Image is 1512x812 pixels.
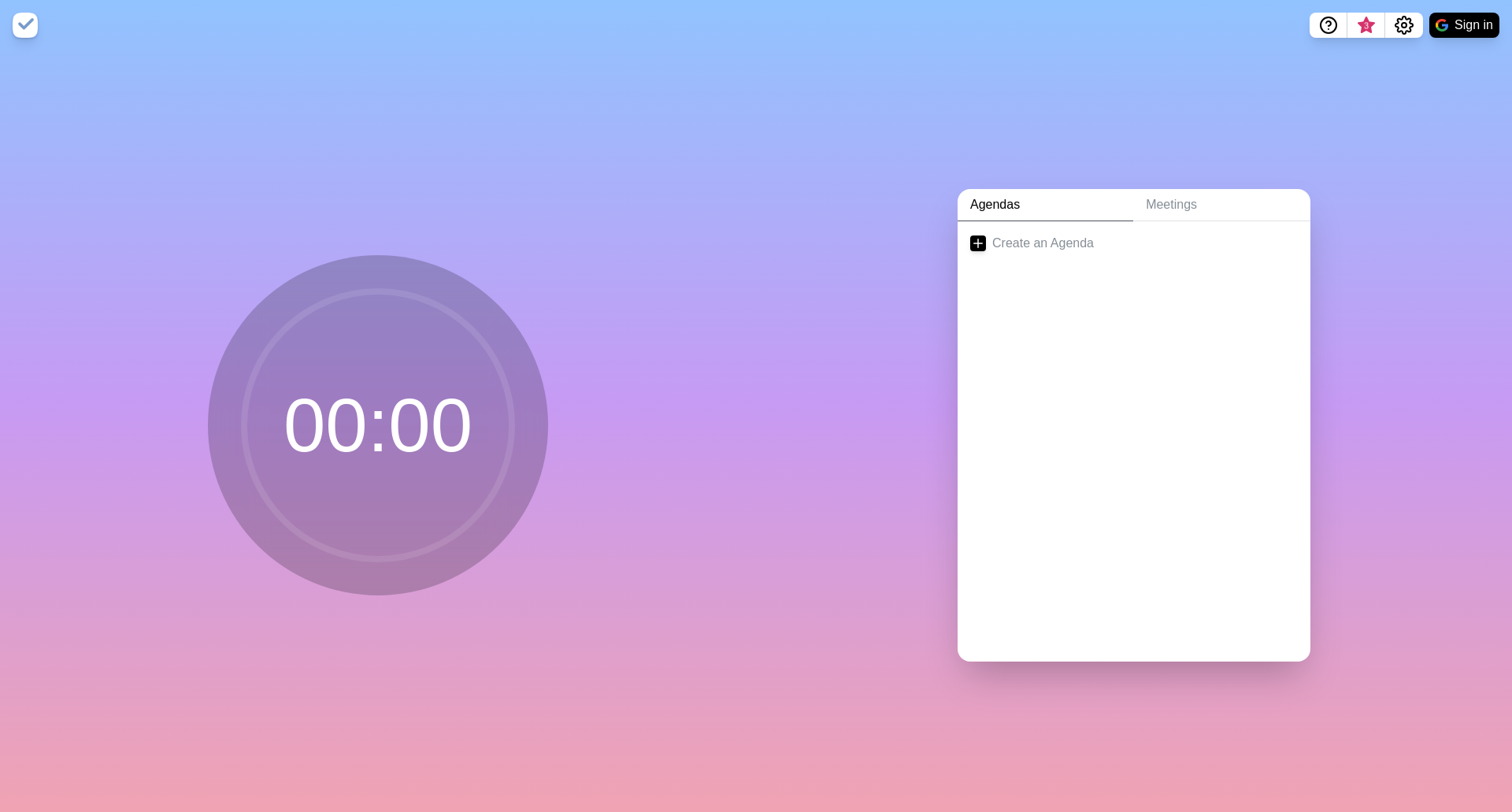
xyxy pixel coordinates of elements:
button: Sign in [1429,13,1499,38]
button: What’s new [1347,13,1385,38]
img: timeblocks logo [13,13,38,38]
a: Create an Agenda [958,221,1310,265]
span: 3 [1360,20,1373,32]
a: Agendas [958,189,1133,221]
a: Meetings [1133,189,1310,221]
button: Settings [1385,13,1423,38]
img: google logo [1436,19,1448,32]
button: Help [1310,13,1347,38]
